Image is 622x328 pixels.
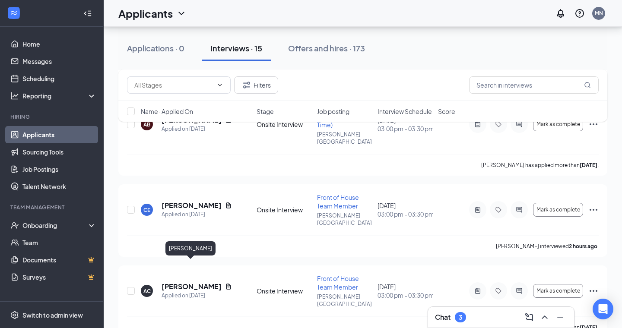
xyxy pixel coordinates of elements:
h3: Chat [435,312,451,322]
div: Applied on [DATE] [162,210,232,219]
a: DocumentsCrown [22,251,96,268]
div: Reporting [22,91,97,100]
p: [PERSON_NAME] has applied more than . [481,161,599,169]
button: ChevronUp [538,310,552,324]
span: Front of House Team Member [317,274,359,291]
svg: Tag [493,206,504,213]
button: Filter Filters [234,76,278,94]
div: Interviews · 15 [210,43,262,54]
svg: Analysis [10,91,19,100]
span: Stage [257,107,274,116]
svg: Collapse [83,9,92,18]
input: All Stages [134,80,213,90]
a: Job Postings [22,161,96,178]
b: 2 hours ago [569,243,597,249]
div: Offers and hires · 173 [288,43,365,54]
svg: Document [225,202,232,209]
span: Job posting [317,107,349,116]
svg: ChevronUp [539,312,550,322]
h5: [PERSON_NAME] [162,282,222,291]
svg: Ellipses [588,286,599,296]
a: Applicants [22,126,96,143]
p: [PERSON_NAME] interviewed . [496,243,599,250]
div: Hiring [10,113,95,120]
div: [DATE] [378,282,433,300]
p: [PERSON_NAME][GEOGRAPHIC_DATA] [317,293,372,308]
div: Applications · 0 [127,43,184,54]
svg: Filter [241,80,252,90]
svg: ActiveChat [514,287,524,294]
span: Mark as complete [536,207,580,213]
svg: ComposeMessage [524,312,534,322]
svg: Notifications [555,8,566,19]
a: Scheduling [22,70,96,87]
div: 3 [459,314,462,321]
b: [DATE] [580,162,597,168]
svg: ChevronDown [216,82,223,88]
svg: ActiveNote [473,206,483,213]
div: [DATE] [378,201,433,218]
div: AC [143,287,151,295]
svg: QuestionInfo [574,8,585,19]
div: Onboarding [22,221,89,230]
button: Mark as complete [533,203,583,217]
svg: UserCheck [10,221,19,230]
div: Onsite Interview [257,205,312,214]
a: Talent Network [22,178,96,195]
a: Home [22,35,96,53]
svg: ActiveNote [473,287,483,294]
input: Search in interviews [469,76,599,94]
p: [PERSON_NAME][GEOGRAPHIC_DATA] [317,131,372,145]
a: Team [22,234,96,251]
h1: Applicants [118,6,173,21]
div: Onsite Interview [257,287,312,295]
div: CE [143,206,150,214]
svg: Ellipses [588,205,599,215]
svg: ActiveChat [514,206,524,213]
span: Interview Schedule [378,107,432,116]
svg: MagnifyingGlass [584,82,591,88]
button: Mark as complete [533,284,583,298]
a: Sourcing Tools [22,143,96,161]
span: Mark as complete [536,288,580,294]
div: [PERSON_NAME] [165,241,216,255]
div: Applied on [DATE] [162,291,232,300]
button: ComposeMessage [522,310,536,324]
button: Minimize [553,310,567,324]
span: Name · Applied On [141,107,193,116]
div: Team Management [10,204,95,211]
a: Messages [22,53,96,70]
div: Switch to admin view [22,311,83,319]
svg: Document [225,283,232,290]
span: 03:00 pm - 03:30 pm [378,210,433,218]
svg: WorkstreamLogo [10,9,18,17]
svg: Tag [493,287,504,294]
span: Score [438,107,455,116]
div: Open Intercom Messenger [593,299,613,319]
span: Front of House Team Member [317,193,359,210]
p: [PERSON_NAME][GEOGRAPHIC_DATA] [317,212,372,227]
h5: [PERSON_NAME] [162,201,222,210]
svg: ChevronDown [176,8,187,19]
div: MN [595,9,603,17]
svg: Minimize [555,312,565,322]
svg: Settings [10,311,19,319]
a: SurveysCrown [22,268,96,286]
span: 03:00 pm - 03:30 pm [378,291,433,300]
